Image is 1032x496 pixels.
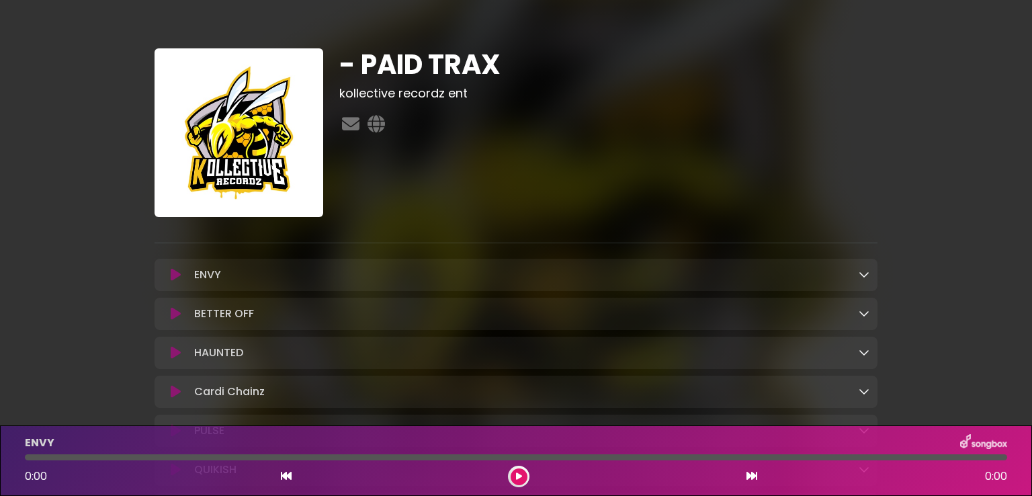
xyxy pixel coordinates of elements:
h1: - PAID TRAX [339,48,877,81]
p: ENVY [25,435,54,451]
span: 0:00 [25,468,47,484]
p: Cardi Chainz [194,384,265,400]
span: 0:00 [985,468,1007,485]
h3: kollective recordz ent [339,86,877,101]
p: ENVY [194,267,221,283]
p: BETTER OFF [194,306,254,322]
img: d08zrjNNSyGIDyHtl6Aw [155,48,323,217]
p: HAUNTED [194,345,243,361]
img: songbox-logo-white.png [960,434,1007,452]
p: PULSE [194,423,224,439]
